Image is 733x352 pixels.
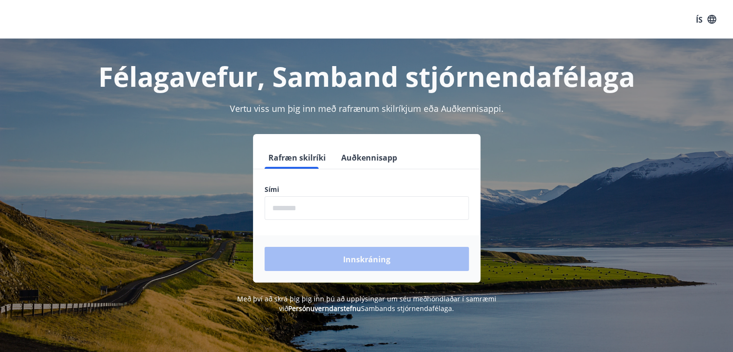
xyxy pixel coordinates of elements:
font: Með því að skrá þig þig inn þú að upplýsingar um séu meðhöndlaðar í samræmi við [237,294,496,313]
font: ÍS [696,14,703,25]
button: ÍS [691,10,721,28]
font: Auðkennisapp [341,152,397,163]
font: Félagavefur, Samband stjórnendafélaga [98,58,635,95]
font: Vertu viss um þig inn með rafrænum skilríkjum eða Auðkennisappi. [230,103,504,114]
a: Persónuverndarstefnu [288,304,361,313]
font: Sími [265,185,279,194]
font: Rafræn skilríki [268,152,326,163]
font: Sambands stjórnendafélaga. [361,304,454,313]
